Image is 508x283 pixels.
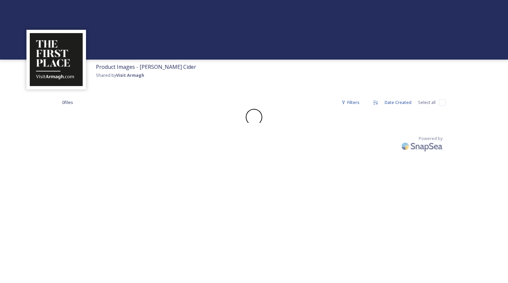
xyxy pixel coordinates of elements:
div: Filters [338,96,363,109]
span: 0 file s [62,99,73,106]
span: Product Images - [PERSON_NAME] Cider [96,63,196,71]
div: Date Created [381,96,415,109]
span: Powered by [419,135,443,142]
img: SnapSea Logo [400,138,446,154]
img: THE-FIRST-PLACE-VISIT-ARMAGH.COM-BLACK.jpg [30,33,83,86]
span: Shared by [96,72,144,78]
span: Select all [418,99,436,106]
strong: Visit Armagh [116,72,144,78]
